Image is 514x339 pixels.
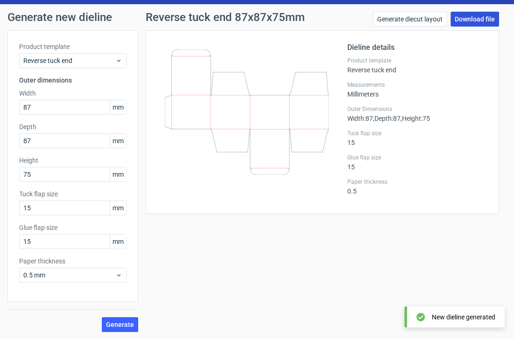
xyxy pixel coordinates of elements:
[19,189,127,199] label: Tuck flap size
[347,130,487,146] div: 15
[373,12,447,27] a: Generate diecut layout
[432,312,495,322] div: New dieline generated
[451,12,499,27] a: Download file
[347,42,487,53] h2: Dieline details
[19,122,127,131] label: Depth
[19,76,127,85] h3: Outer dimensions
[347,178,487,195] div: 0.5
[19,223,127,232] label: Glue flap size
[23,56,115,65] span: Reverse tuck end
[23,270,115,280] span: 0.5 mm
[19,42,127,51] label: Product template
[110,201,126,215] span: mm
[347,105,487,113] label: Outer Dimensions
[401,115,430,122] span: , Height : 75
[110,134,126,148] span: mm
[7,12,507,23] h1: Generate new dieline
[110,167,126,181] span: mm
[347,130,487,137] label: Tuck flap size
[110,235,126,249] span: mm
[102,317,138,332] button: Generate
[19,89,127,98] label: Width
[347,57,487,64] label: Product template
[347,154,487,161] label: Glue flap size
[146,12,305,23] h1: Reverse tuck end 87x87x75mm
[106,321,134,328] span: Generate
[110,100,126,114] span: mm
[347,57,487,74] div: Reverse tuck end
[19,256,127,266] label: Paper thickness
[347,81,487,89] label: Measurements
[19,156,127,165] label: Height
[347,154,487,171] div: 15
[347,81,487,98] div: Millimeters
[347,178,487,186] label: Paper thickness
[347,115,373,122] span: Width : 87
[373,115,401,122] span: , Depth : 87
